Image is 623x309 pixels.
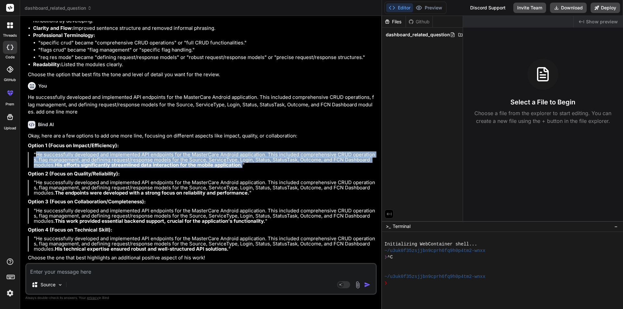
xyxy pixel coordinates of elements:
[28,198,146,205] strong: Option 3 (Focus on Collaboration/Completeness):
[33,61,61,67] strong: Readability:
[386,223,391,230] span: >_
[25,295,377,301] p: Always double-check its answers. Your in Bind
[364,281,371,288] img: icon
[28,132,375,140] p: Okay, here are a few options to add one more line, focusing on different aspects like impact, qua...
[87,296,99,300] span: privacy
[3,33,17,38] label: threads
[510,98,575,107] h3: Select a File to Begin
[4,77,16,83] label: GitHub
[33,61,375,68] li: Listed the modules clearly.
[38,46,375,54] li: "flags crud" became "flag management" or "specific flag handling."
[466,3,509,13] div: Discord Support
[38,121,54,128] h6: Bind AI
[38,54,375,61] li: "req res mode" became "defining request/response models" or "robust request/response models" or "...
[28,227,112,233] strong: Option 4 (Focus on Technical Skill):
[586,18,618,25] span: Show preview
[385,241,477,247] span: Initializing WebContainer shell...
[33,32,95,38] strong: Professional Terminology:
[38,39,375,47] li: "specific crud" became "comprehensive CRUD operations" or "full CRUD functionalities."
[470,109,616,125] p: Choose a file from the explorer to start editing. You can create a new file using the + button in...
[34,236,375,252] p: "He successfully developed and implemented API endpoints for the MasterCare Android application. ...
[614,223,618,230] span: −
[387,254,393,260] span: ^C
[41,281,55,288] p: Source
[28,142,119,149] strong: Option 1 (Focus on Impact/Efficiency):
[613,221,619,232] button: −
[34,152,375,168] p: "He successfully developed and implemented API endpoints for the MasterCare Android application. ...
[28,94,375,116] p: He successfully developed and implemented API endpoints for the MasterCare Android application. T...
[57,282,63,288] img: Pick Models
[38,83,47,89] h6: You
[385,280,387,286] span: ❯
[55,218,265,224] strong: This work provided essential backend support, crucial for the application's functionality.
[55,190,249,196] strong: The endpoints were developed with a strong focus on reliability and performance.
[6,54,15,60] label: code
[33,25,73,31] strong: Clarity and Flow:
[382,18,406,25] div: Files
[25,5,92,11] span: dashboard_related_question
[393,223,410,230] span: Terminal
[385,254,387,260] span: ❯
[354,281,361,289] img: attachment
[4,125,16,131] label: Upload
[34,180,375,196] p: "He successfully developed and implemented API endpoints for the MasterCare Android application. ...
[513,3,546,13] button: Invite Team
[5,288,16,299] img: settings
[6,101,14,107] label: prem
[28,254,375,262] p: Choose the one that best highlights an additional positive aspect of his work!
[55,162,242,168] strong: His efforts significantly streamlined data interaction for the mobile application.
[591,3,620,13] button: Deploy
[406,18,433,25] div: Github
[385,273,485,280] span: ~/u3uk0f35zsjjbn9cprh6fq9h0p4tm2-wnxx
[28,171,120,177] strong: Option 2 (Focus on Quality/Reliability):
[28,71,375,78] p: Choose the option that best fits the tone and level of detail you want for the review.
[386,31,450,38] span: dashboard_related_question
[385,247,485,254] span: ~/u3uk0f35zsjjbn9cprh6fq9h0p4tm2-wnxx
[34,208,375,224] p: "He successfully developed and implemented API endpoints for the MasterCare Android application. ...
[55,246,228,252] strong: His technical expertise ensured robust and well-structured API solutions.
[413,3,445,12] button: Preview
[33,25,375,32] li: Improved sentence structure and removed informal phrasing.
[386,3,413,12] button: Editor
[550,3,587,13] button: Download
